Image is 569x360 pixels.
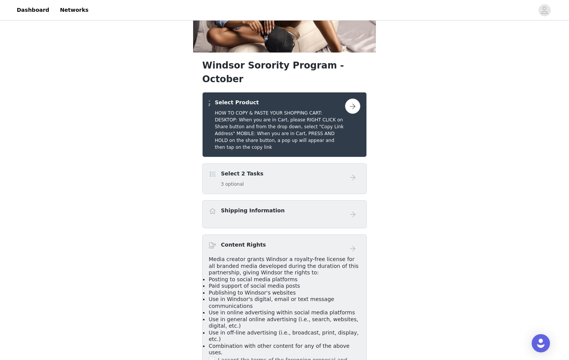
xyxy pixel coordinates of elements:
div: Shipping Information [202,200,367,228]
span: Media creator grants Windsor a royalty-free license for all branded media developed during the du... [209,256,358,276]
span: Combination with other content for any of the above uses. [209,343,350,356]
span: Publishing to Windsor's websites [209,290,296,296]
div: Select Product [202,92,367,157]
span: Use in Windsor's digital, email or text message communications [209,296,334,309]
a: Dashboard [12,2,54,19]
div: avatar [541,4,548,16]
h4: Shipping Information [221,207,284,215]
div: Open Intercom Messenger [532,334,550,352]
span: Posting to social media platforms [209,276,297,282]
div: Select 2 Tasks [202,163,367,194]
h4: Select Product [215,99,345,107]
span: Use in online advertising within social media platforms [209,309,355,315]
span: Paid support of social media posts [209,283,300,289]
h4: Select 2 Tasks [221,170,264,178]
a: Networks [55,2,93,19]
span: Use in off-line advertising (i.e., broadcast, print, display, etc.) [209,330,359,342]
h5: 3 optional [221,181,264,188]
h4: Content Rights [221,241,266,249]
h1: Windsor Sorority Program - October [202,59,367,86]
span: Use in general online advertising (i.e., search, websites, digital, etc.) [209,316,358,329]
h5: HOW TO COPY & PASTE YOUR SHOPPING CART: DESKTOP: When you are in Cart, please RIGHT CLICK on Shar... [215,110,345,151]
